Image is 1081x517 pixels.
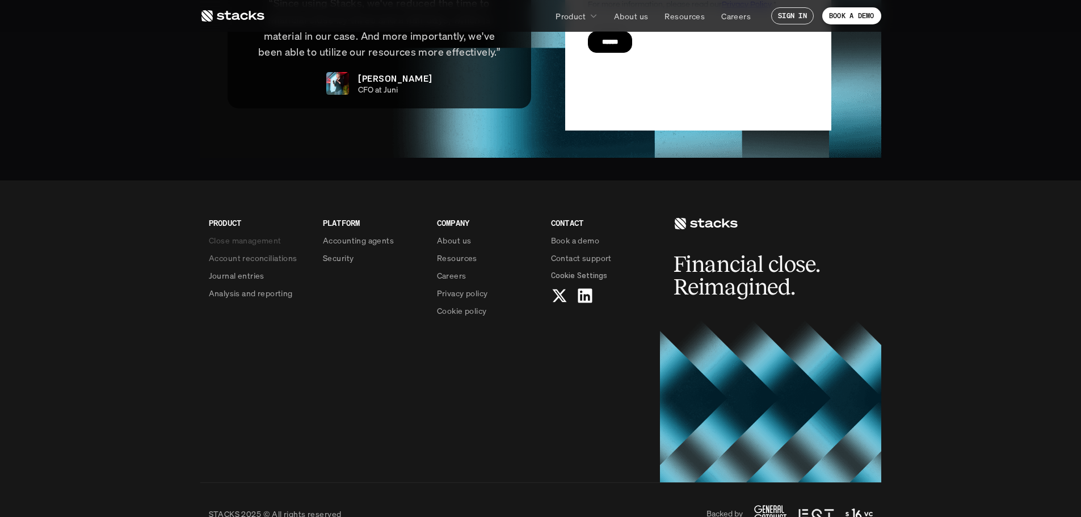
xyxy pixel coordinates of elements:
[822,7,881,24] a: BOOK A DEMO
[664,10,705,22] p: Resources
[607,6,655,26] a: About us
[437,305,537,317] a: Cookie policy
[714,6,758,26] a: Careers
[323,252,423,264] a: Security
[437,287,537,299] a: Privacy policy
[209,270,264,281] p: Journal entries
[323,234,394,246] p: Accounting agents
[771,7,814,24] a: SIGN IN
[209,217,309,229] p: PRODUCT
[209,234,309,246] a: Close management
[209,252,309,264] a: Account reconciliations
[323,252,354,264] p: Security
[209,287,309,299] a: Analysis and reporting
[209,252,297,264] p: Account reconciliations
[551,234,600,246] p: Book a demo
[437,270,537,281] a: Careers
[551,270,607,281] span: Cookie Settings
[437,217,537,229] p: COMPANY
[551,252,612,264] p: Contact support
[209,234,281,246] p: Close management
[658,6,712,26] a: Resources
[323,234,423,246] a: Accounting agents
[437,234,471,246] p: About us
[721,10,751,22] p: Careers
[551,234,651,246] a: Book a demo
[358,85,398,95] p: CFO at Juni
[437,234,537,246] a: About us
[134,216,184,224] a: Privacy Policy
[551,252,651,264] a: Contact support
[437,287,488,299] p: Privacy policy
[437,270,466,281] p: Careers
[358,72,432,85] p: [PERSON_NAME]
[674,253,844,299] h2: Financial close. Reimagined.
[556,10,586,22] p: Product
[209,270,309,281] a: Journal entries
[437,305,486,317] p: Cookie policy
[778,12,807,20] p: SIGN IN
[551,217,651,229] p: CONTACT
[551,270,607,281] button: Cookie Trigger
[614,10,648,22] p: About us
[209,287,293,299] p: Analysis and reporting
[829,12,874,20] p: BOOK A DEMO
[437,252,477,264] p: Resources
[323,217,423,229] p: PLATFORM
[437,252,537,264] a: Resources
